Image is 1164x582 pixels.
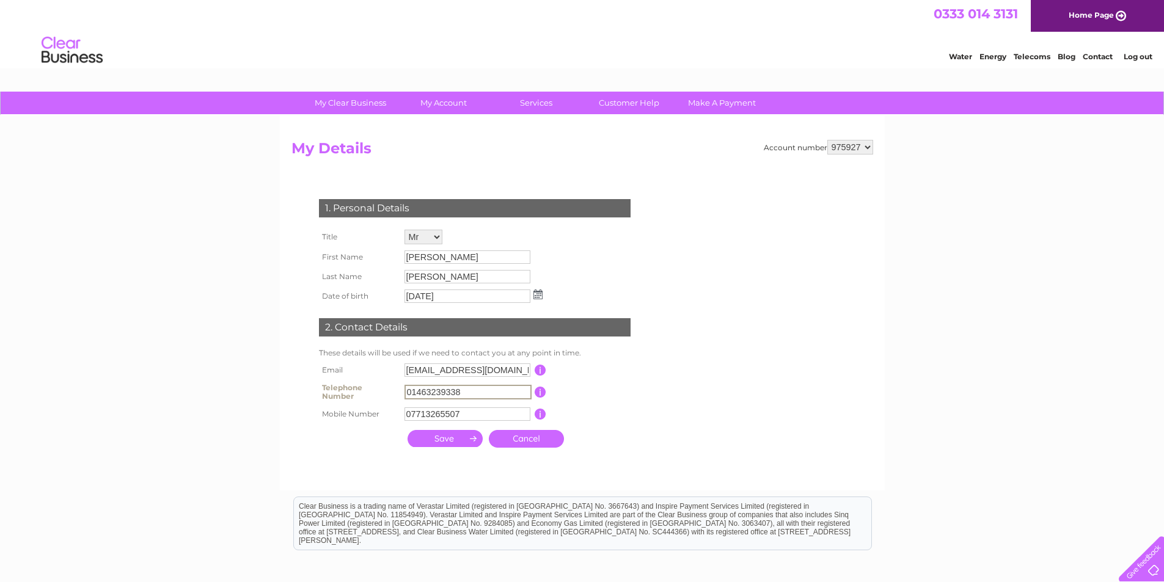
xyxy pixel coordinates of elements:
[1124,52,1152,61] a: Log out
[764,140,873,155] div: Account number
[319,199,631,217] div: 1. Personal Details
[319,318,631,336] div: 2. Contact Details
[535,409,546,420] input: Information
[316,286,401,306] th: Date of birth
[535,387,546,398] input: Information
[1083,52,1113,61] a: Contact
[316,360,401,380] th: Email
[316,346,634,360] td: These details will be used if we need to contact you at any point in time.
[316,247,401,267] th: First Name
[672,92,772,114] a: Make A Payment
[300,92,401,114] a: My Clear Business
[291,140,873,163] h2: My Details
[316,227,401,247] th: Title
[486,92,587,114] a: Services
[316,404,401,424] th: Mobile Number
[489,430,564,448] a: Cancel
[294,7,871,59] div: Clear Business is a trading name of Verastar Limited (registered in [GEOGRAPHIC_DATA] No. 3667643...
[533,289,543,299] img: ...
[393,92,494,114] a: My Account
[1058,52,1075,61] a: Blog
[934,6,1018,21] a: 0333 014 3131
[579,92,679,114] a: Customer Help
[316,267,401,286] th: Last Name
[316,380,401,404] th: Telephone Number
[949,52,972,61] a: Water
[535,365,546,376] input: Information
[1014,52,1050,61] a: Telecoms
[408,430,483,447] input: Submit
[41,32,103,69] img: logo.png
[979,52,1006,61] a: Energy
